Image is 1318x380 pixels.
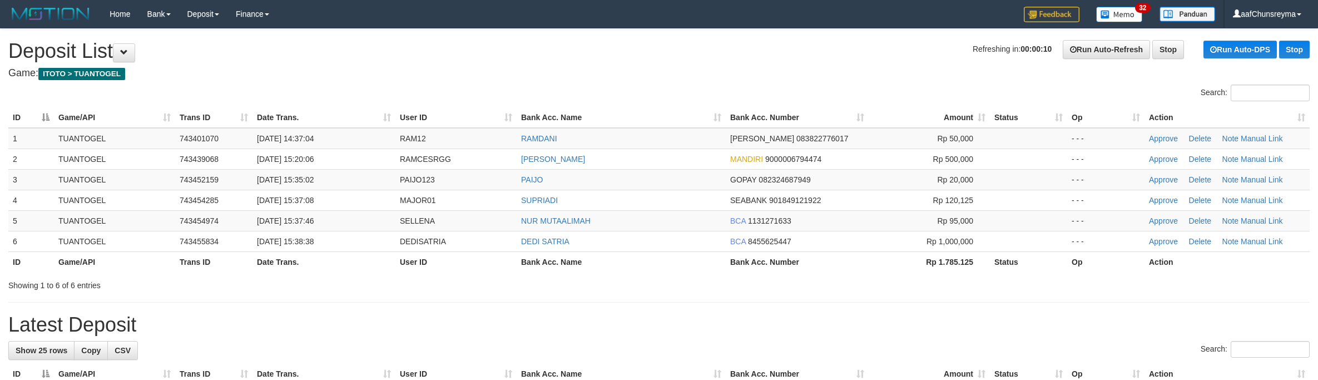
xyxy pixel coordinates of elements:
[1149,134,1178,143] a: Approve
[1135,3,1150,13] span: 32
[400,175,435,184] span: PAIJO123
[1241,175,1283,184] a: Manual Link
[521,216,591,225] a: NUR MUTAALIMAH
[748,216,791,225] span: Copy 1131271633 to clipboard
[1149,155,1178,164] a: Approve
[107,341,138,360] a: CSV
[257,155,314,164] span: [DATE] 15:20:06
[1067,210,1144,231] td: - - -
[8,231,54,251] td: 6
[1241,155,1283,164] a: Manual Link
[759,175,810,184] span: Copy 082324687949 to clipboard
[1189,155,1211,164] a: Delete
[257,196,314,205] span: [DATE] 15:37:08
[8,6,93,22] img: MOTION_logo.png
[521,155,585,164] a: [PERSON_NAME]
[1222,237,1239,246] a: Note
[765,155,821,164] span: Copy 9000006794474 to clipboard
[1231,85,1310,101] input: Search:
[1241,216,1283,225] a: Manual Link
[257,216,314,225] span: [DATE] 15:37:46
[748,237,791,246] span: Copy 8455625447 to clipboard
[8,341,75,360] a: Show 25 rows
[1067,128,1144,149] td: - - -
[1067,231,1144,251] td: - - -
[54,251,175,272] th: Game/API
[8,107,54,128] th: ID: activate to sort column descending
[54,149,175,169] td: TUANTOGEL
[180,175,219,184] span: 743452159
[926,237,973,246] span: Rp 1,000,000
[400,155,451,164] span: RAMCESRGG
[521,237,569,246] a: DEDI SATRIA
[1152,40,1184,59] a: Stop
[937,134,973,143] span: Rp 50,000
[1222,175,1239,184] a: Note
[8,40,1310,62] h1: Deposit List
[252,107,395,128] th: Date Trans.: activate to sort column ascending
[180,237,219,246] span: 743455834
[1189,196,1211,205] a: Delete
[175,107,252,128] th: Trans ID: activate to sort column ascending
[8,190,54,210] td: 4
[1067,107,1144,128] th: Op: activate to sort column ascending
[1144,107,1310,128] th: Action: activate to sort column ascending
[937,175,973,184] span: Rp 20,000
[257,134,314,143] span: [DATE] 14:37:04
[54,210,175,231] td: TUANTOGEL
[990,251,1067,272] th: Status
[400,134,426,143] span: RAM12
[796,134,848,143] span: Copy 083822776017 to clipboard
[400,216,435,225] span: SELLENA
[1189,237,1211,246] a: Delete
[521,196,558,205] a: SUPRIADI
[1063,40,1150,59] a: Run Auto-Refresh
[730,175,756,184] span: GOPAY
[521,175,543,184] a: PAIJO
[1222,196,1239,205] a: Note
[8,275,541,291] div: Showing 1 to 6 of 6 entries
[1189,175,1211,184] a: Delete
[180,134,219,143] span: 743401070
[517,251,726,272] th: Bank Acc. Name
[521,134,557,143] a: RAMDANI
[180,155,219,164] span: 743439068
[869,251,990,272] th: Rp 1.785.125
[730,134,794,143] span: [PERSON_NAME]
[54,231,175,251] td: TUANTOGEL
[1149,216,1178,225] a: Approve
[1279,41,1310,58] a: Stop
[769,196,821,205] span: Copy 901849121922 to clipboard
[395,107,517,128] th: User ID: activate to sort column ascending
[1096,7,1143,22] img: Button%20Memo.svg
[726,107,869,128] th: Bank Acc. Number: activate to sort column ascending
[1144,251,1310,272] th: Action
[257,175,314,184] span: [DATE] 15:35:02
[933,196,973,205] span: Rp 120,125
[869,107,990,128] th: Amount: activate to sort column ascending
[1241,196,1283,205] a: Manual Link
[81,346,101,355] span: Copy
[1201,85,1310,101] label: Search:
[175,251,252,272] th: Trans ID
[8,149,54,169] td: 2
[730,196,767,205] span: SEABANK
[1149,237,1178,246] a: Approve
[395,251,517,272] th: User ID
[1149,196,1178,205] a: Approve
[730,155,763,164] span: MANDIRI
[1241,237,1283,246] a: Manual Link
[1222,216,1239,225] a: Note
[1222,155,1239,164] a: Note
[730,237,746,246] span: BCA
[8,251,54,272] th: ID
[8,68,1310,79] h4: Game:
[1241,134,1283,143] a: Manual Link
[1203,41,1277,58] a: Run Auto-DPS
[973,45,1052,53] span: Refreshing in:
[1024,7,1079,22] img: Feedback.jpg
[74,341,108,360] a: Copy
[517,107,726,128] th: Bank Acc. Name: activate to sort column ascending
[1067,149,1144,169] td: - - -
[1067,251,1144,272] th: Op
